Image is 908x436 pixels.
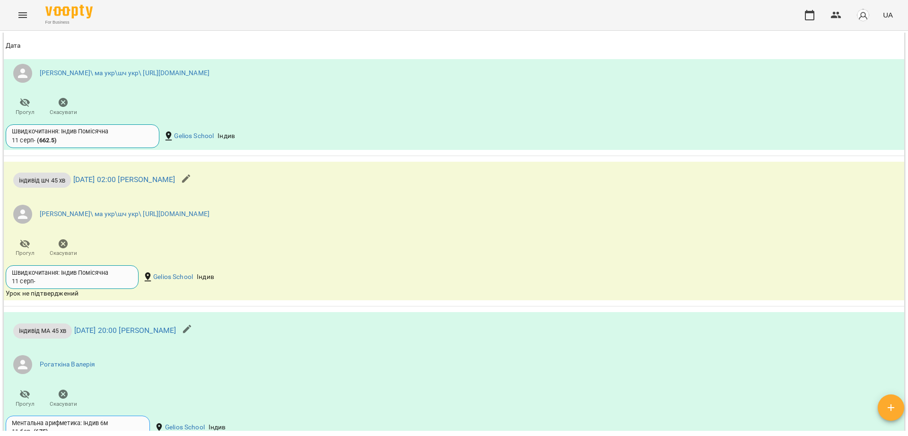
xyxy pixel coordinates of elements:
div: Індив [207,421,228,434]
img: avatar_s.png [856,9,870,22]
span: Скасувати [50,108,77,116]
a: Рогаткіна Валерія [40,360,96,369]
img: Voopty Logo [45,5,93,18]
div: Урок не підтверджений [6,289,602,298]
span: For Business [45,19,93,26]
button: Прогул [6,235,44,262]
button: Скасувати [44,235,82,262]
span: Прогул [16,400,35,408]
button: UA [879,6,897,24]
div: 11 серп - [12,136,56,145]
button: Скасувати [44,385,82,412]
button: Скасувати [44,94,82,121]
b: ( 675 ) [34,428,48,435]
div: Індив [216,130,237,143]
span: Прогул [16,108,35,116]
div: 11 серп - [12,277,35,286]
a: Gelios School [174,131,214,141]
span: UA [883,10,893,20]
div: Ментальна арифметика: Індив 6м [12,419,144,427]
a: [DATE] 02:00 [PERSON_NAME] [73,175,175,184]
span: Скасувати [50,400,77,408]
span: Скасувати [50,249,77,257]
b: ( 662.5 ) [37,137,56,144]
div: Індив [195,270,216,284]
span: індивід шч 45 хв [13,176,71,185]
button: Menu [11,4,34,26]
span: індивід МА 45 хв [13,326,72,335]
div: Швидкочитання: Індив Помісячна [12,127,153,136]
button: Прогул [6,94,44,121]
button: Прогул [6,385,44,412]
a: [PERSON_NAME]\ ма укр\шч укр\ [URL][DOMAIN_NAME] [40,209,210,219]
a: [PERSON_NAME]\ ма укр\шч укр\ [URL][DOMAIN_NAME] [40,69,210,78]
a: Gelios School [153,272,193,282]
div: Швидкочитання: Індив Помісячна11 серп- (662.5) [6,124,159,148]
span: Прогул [16,249,35,257]
div: Дата [6,40,21,52]
a: [DATE] 20:00 [PERSON_NAME] [74,326,176,335]
div: Sort [6,40,21,52]
a: Gelios School [165,423,205,432]
div: Швидкочитання: Індив Помісячна [12,269,132,277]
span: Дата [6,40,902,52]
div: 11 бер - [12,427,48,436]
div: Швидкочитання: Індив Помісячна11 серп- [6,265,139,289]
